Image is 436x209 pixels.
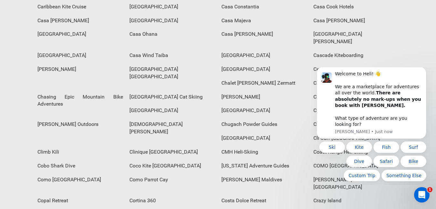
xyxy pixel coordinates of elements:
div: [GEOGRAPHIC_DATA] [34,49,126,62]
div: [PERSON_NAME] [34,62,126,76]
iframe: Intercom notifications message [307,67,436,185]
div: Cobo Shark Dive [34,159,126,173]
div: Clinique [GEOGRAPHIC_DATA] [126,145,218,159]
div: [GEOGRAPHIC_DATA] [218,104,310,118]
div: Coco Kite [GEOGRAPHIC_DATA] [126,159,218,173]
div: [GEOGRAPHIC_DATA] [126,14,218,28]
button: Quick reply: Safari [66,88,92,100]
div: [PERSON_NAME] [218,90,310,104]
div: CMH Heli-Skiing [218,145,310,159]
div: Casa [PERSON_NAME] [34,14,126,28]
div: Casa Majeva [218,14,310,28]
button: Quick reply: Dive [39,88,65,100]
b: There are absolutely no mark-ups when you book with [PERSON_NAME]. [28,23,114,41]
div: [GEOGRAPHIC_DATA] [GEOGRAPHIC_DATA] [126,62,218,84]
button: Quick reply: Kite [39,74,65,86]
div: [GEOGRAPHIC_DATA] [218,49,310,62]
div: Chalet [PERSON_NAME] Zermatt [218,76,310,90]
div: Como [GEOGRAPHIC_DATA] [34,173,126,187]
p: Message from Carl, sent Just now [28,62,115,67]
div: Climb Kili [34,145,126,159]
div: Chasing Epic Mountain Bike Adventures [34,90,126,111]
button: Quick reply: Fish [66,74,92,86]
div: Casa Wind Taiba [126,49,218,62]
div: Cascade Kiteboarding [310,49,402,62]
div: Casa Ohana [126,27,218,41]
div: Casa [PERSON_NAME] [310,14,402,28]
div: [GEOGRAPHIC_DATA] [34,27,126,41]
button: Quick reply: Bike [94,88,119,100]
div: Chugach Powder Guides [218,118,310,131]
div: Cortina 360 [126,194,218,208]
div: Como Parrot Cay [126,173,218,187]
div: [GEOGRAPHIC_DATA] [126,104,218,118]
iframe: Intercom live chat [414,187,430,203]
div: [GEOGRAPHIC_DATA][PERSON_NAME] [310,27,402,49]
div: Quick reply options [10,74,119,114]
img: Profile image for Carl [15,5,25,15]
div: [GEOGRAPHIC_DATA] Cat Skiing [126,90,218,104]
div: [US_STATE] Adventure Guides [218,159,310,173]
div: Message content [28,4,115,60]
button: Quick reply: Something Else [75,102,119,114]
div: [PERSON_NAME] Maldives [218,173,310,187]
button: Quick reply: Ski [12,74,38,86]
div: Casa [PERSON_NAME] [218,27,310,41]
div: Costa Dolce Retreat [218,194,310,208]
div: [DEMOGRAPHIC_DATA][PERSON_NAME] [126,118,218,139]
div: [PERSON_NAME] Outdoors [34,118,126,131]
div: Crazy Island [310,194,402,208]
div: [GEOGRAPHIC_DATA] [218,131,310,145]
span: 1 [427,187,432,192]
div: Cervinia MTB [310,62,402,76]
button: Quick reply: Custom Trip [37,102,73,114]
div: Welcome to Heli! 👋 We are a marketplace for adventures all over the world. What type of adventure... [28,4,115,60]
div: Copal Retreat [34,194,126,208]
div: [GEOGRAPHIC_DATA] [218,62,310,76]
button: Quick reply: Surf [94,74,119,86]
